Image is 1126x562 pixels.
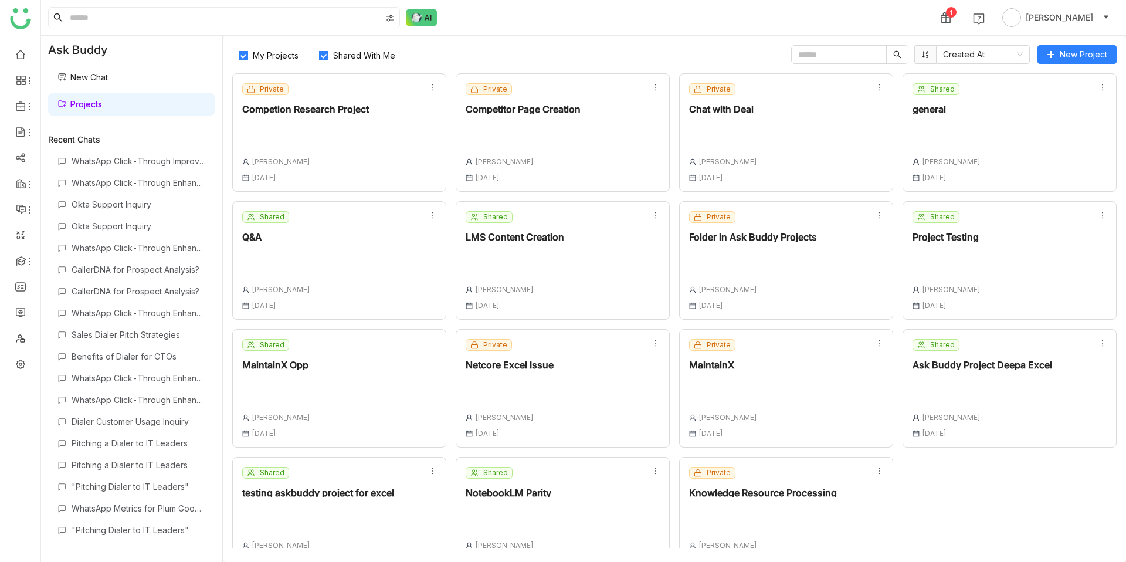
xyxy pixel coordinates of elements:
div: Competion Research Project [242,104,369,114]
span: Shared [260,212,284,222]
span: [PERSON_NAME] [475,285,534,294]
div: WhatsApp Metrics for Plum Goodness [72,503,206,513]
div: Ask Buddy [41,36,222,64]
span: [DATE] [698,301,723,310]
div: Dialer Customer Usage Inquiry [72,417,206,426]
span: Shared [483,212,508,222]
div: WhatsApp Click-Through Enhancements [72,395,206,405]
span: Private [483,340,507,350]
span: [DATE] [922,301,947,310]
span: New Project [1060,48,1107,61]
span: Shared With Me [328,50,400,60]
span: [PERSON_NAME] [475,541,534,550]
span: [PERSON_NAME] [922,157,981,166]
span: [DATE] [252,429,276,438]
div: Sales Dialer Pitch Strategies [72,330,206,340]
span: [DATE] [252,173,276,182]
div: MaintainX [689,360,757,370]
span: [PERSON_NAME] [252,157,310,166]
div: Netcore Excel Issue [466,360,554,370]
div: Recent Chats [48,134,215,144]
a: New Chat [57,72,108,82]
div: Q&A [242,232,310,242]
span: [PERSON_NAME] [922,413,981,422]
span: [PERSON_NAME] [1026,11,1093,24]
div: "Pitching Dialer to IT Leaders" [72,525,206,535]
span: Private [707,212,731,222]
div: Knowledge Resource Processing [689,488,837,497]
span: Shared [260,340,284,350]
span: Shared [930,212,955,222]
nz-select-item: Created At [943,46,1023,63]
button: New Project [1037,45,1117,64]
div: Project Testing [913,232,981,242]
span: [PERSON_NAME] [475,157,534,166]
span: [DATE] [475,301,500,310]
div: Okta Support Inquiry [72,199,206,209]
span: Private [707,468,731,478]
div: LMS Content Creation [466,232,564,242]
div: Pitching a Dialer to IT Leaders [72,460,206,470]
div: Chat with Deal [689,104,757,114]
div: NotebookLM Parity [466,488,551,497]
span: [PERSON_NAME] [252,541,310,550]
span: [PERSON_NAME] [698,413,757,422]
span: [DATE] [922,429,947,438]
span: Private [707,84,731,94]
span: [PERSON_NAME] [922,285,981,294]
span: [PERSON_NAME] [252,413,310,422]
div: testing askbuddy project for excel [242,488,394,497]
span: Shared [930,84,955,94]
span: Shared [930,340,955,350]
button: [PERSON_NAME] [1000,8,1112,27]
span: [PERSON_NAME] [698,541,757,550]
span: Private [707,340,731,350]
div: Competitor Page Creation [466,104,581,114]
div: Ask Buddy Project Deepa Excel [913,360,1052,370]
div: MaintainX Opp [242,360,310,370]
a: Projects [57,99,102,109]
span: [PERSON_NAME] [698,285,757,294]
div: Okta Support Inquiry [72,221,206,231]
span: [DATE] [475,173,500,182]
img: ask-buddy-normal.svg [406,9,437,26]
img: logo [10,8,31,29]
img: search-type.svg [385,13,395,23]
span: [PERSON_NAME] [252,285,310,294]
div: WhatsApp Click-Through Enhancements [72,243,206,253]
span: Shared [260,468,284,478]
span: Shared [483,468,508,478]
div: CallerDNA for Prospect Analysis? [72,286,206,296]
span: My Projects [248,50,303,60]
span: [DATE] [698,173,723,182]
span: [DATE] [252,301,276,310]
span: [DATE] [698,429,723,438]
img: avatar [1002,8,1021,27]
span: Private [260,84,284,94]
div: Folder in Ask Buddy Projects [689,232,817,242]
div: WhatsApp Click-Through Enhancements [72,308,206,318]
div: 1 [946,7,957,18]
img: help.svg [973,13,985,25]
div: Benefits of Dialer for CTOs [72,351,206,361]
div: WhatsApp Click-Through Enhancements [72,373,206,383]
div: WhatsApp Click-Through Enhancements [72,178,206,188]
span: Private [483,84,507,94]
div: Pitching a Dialer to IT Leaders [72,438,206,448]
span: [DATE] [475,429,500,438]
div: general [913,104,981,114]
div: CallerDNA for Prospect Analysis? [72,265,206,275]
div: "Pitching Dialer to IT Leaders" [72,482,206,492]
span: [PERSON_NAME] [698,157,757,166]
span: [DATE] [922,173,947,182]
div: Plum Goodness WhatsApp Benefits [72,547,206,557]
span: [PERSON_NAME] [475,413,534,422]
div: WhatsApp Click-Through Improvements for Plum [72,156,206,166]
